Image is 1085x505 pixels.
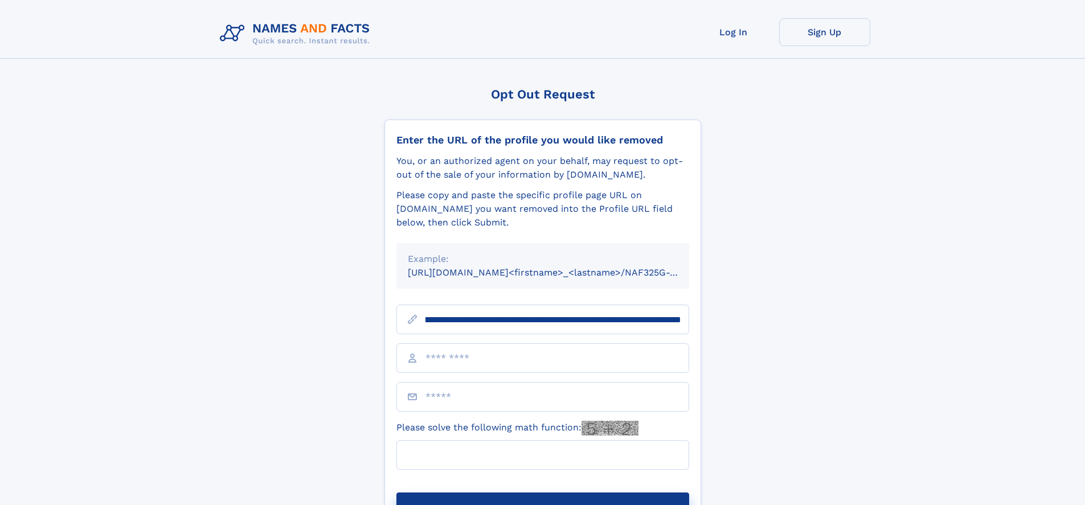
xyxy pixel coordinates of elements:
[396,154,689,182] div: You, or an authorized agent on your behalf, may request to opt-out of the sale of your informatio...
[396,421,638,436] label: Please solve the following math function:
[779,18,870,46] a: Sign Up
[215,18,379,49] img: Logo Names and Facts
[688,18,779,46] a: Log In
[396,134,689,146] div: Enter the URL of the profile you would like removed
[408,267,711,278] small: [URL][DOMAIN_NAME]<firstname>_<lastname>/NAF325G-xxxxxxxx
[408,252,678,266] div: Example:
[396,188,689,229] div: Please copy and paste the specific profile page URL on [DOMAIN_NAME] you want removed into the Pr...
[384,87,701,101] div: Opt Out Request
